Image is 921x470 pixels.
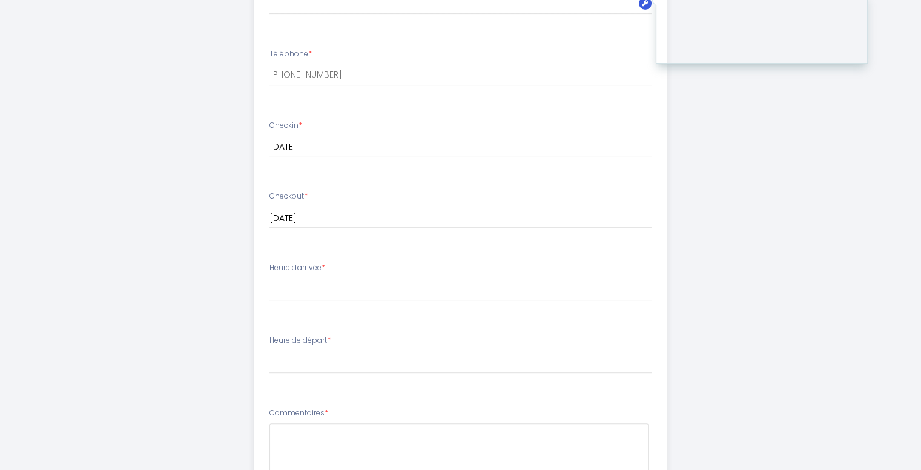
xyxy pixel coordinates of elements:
label: Heure de départ [269,335,331,346]
label: Checkin [269,120,302,131]
label: Téléphone [269,48,312,60]
label: Commentaires [269,408,328,419]
label: Checkout [269,191,308,202]
label: Heure d'arrivée [269,262,325,274]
